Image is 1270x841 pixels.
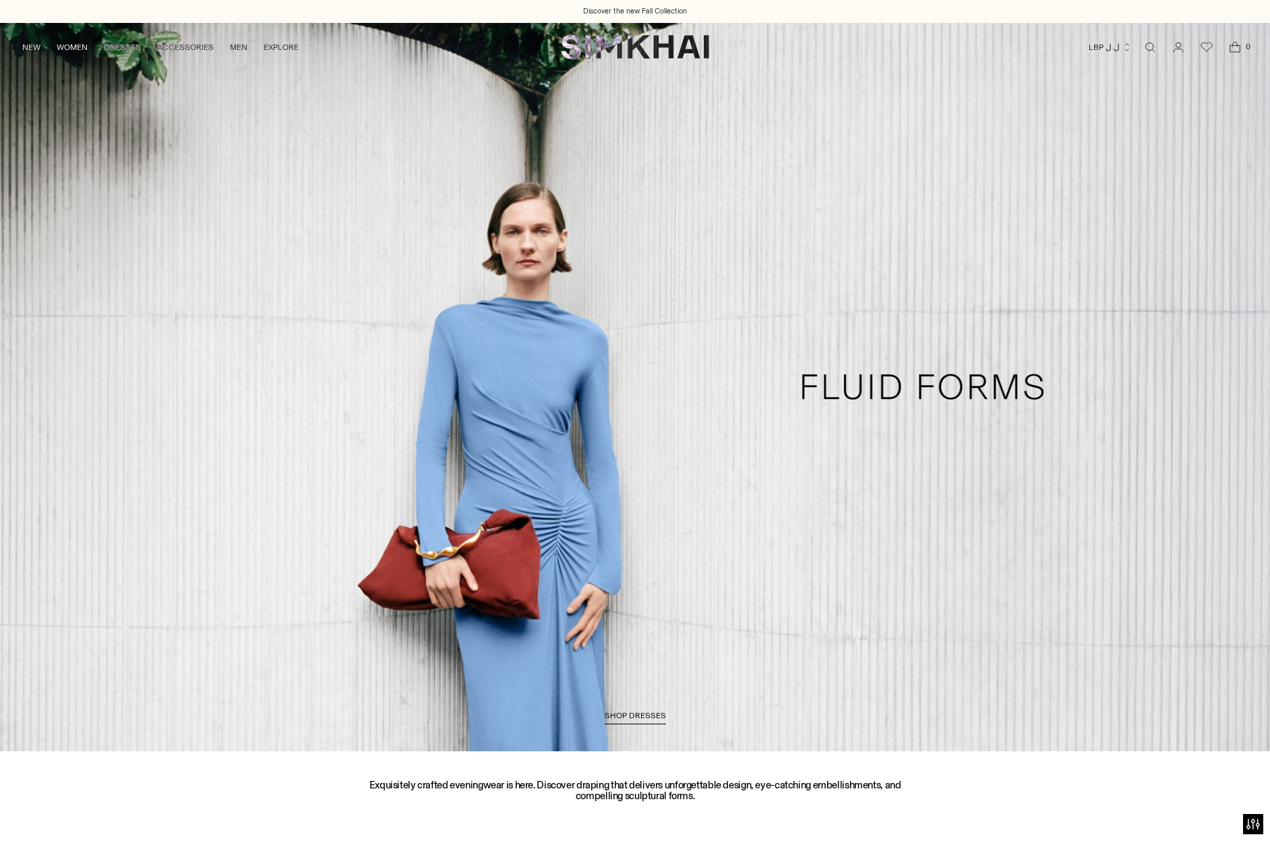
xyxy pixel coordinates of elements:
span: SHOP DRESSES [605,711,666,720]
a: NEW [22,32,40,62]
a: Open cart modal [1221,34,1248,61]
a: SIMKHAI [561,34,709,60]
a: Discover the new Fall Collection [583,6,687,17]
a: Open search modal [1137,34,1163,61]
a: WOMEN [57,32,88,62]
h3: Exquisitely crafted eveningwear is here. Discover draping that delivers unforgettable design, eye... [349,780,921,802]
a: Go to the account page [1165,34,1192,61]
a: MEN [230,32,247,62]
span: 0 [1242,40,1254,53]
a: DRESSES [104,32,141,62]
a: EXPLORE [264,32,299,62]
a: Wishlist [1193,34,1220,61]
a: SHOP DRESSES [605,711,666,724]
a: ACCESSORIES [157,32,214,62]
button: LBP ل.ل [1089,32,1132,62]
